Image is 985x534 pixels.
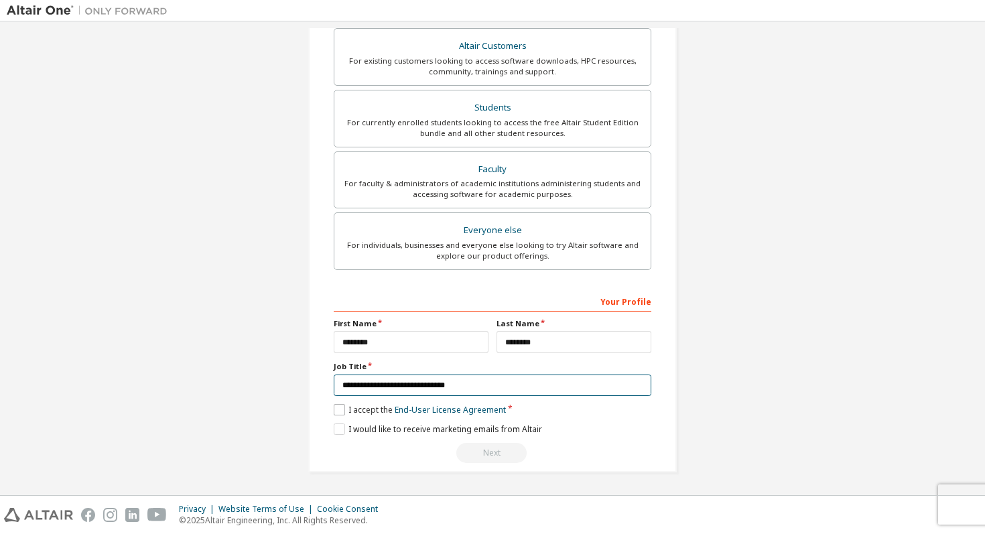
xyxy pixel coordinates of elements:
[179,515,386,526] p: © 2025 Altair Engineering, Inc. All Rights Reserved.
[103,508,117,522] img: instagram.svg
[342,37,643,56] div: Altair Customers
[334,423,542,435] label: I would like to receive marketing emails from Altair
[342,56,643,77] div: For existing customers looking to access software downloads, HPC resources, community, trainings ...
[342,117,643,139] div: For currently enrolled students looking to access the free Altair Student Edition bundle and all ...
[342,221,643,240] div: Everyone else
[317,504,386,515] div: Cookie Consent
[4,508,73,522] img: altair_logo.svg
[334,290,651,312] div: Your Profile
[334,361,651,372] label: Job Title
[342,98,643,117] div: Students
[342,178,643,200] div: For faculty & administrators of academic institutions administering students and accessing softwa...
[342,240,643,261] div: For individuals, businesses and everyone else looking to try Altair software and explore our prod...
[125,508,139,522] img: linkedin.svg
[395,404,506,415] a: End-User License Agreement
[7,4,174,17] img: Altair One
[334,404,506,415] label: I accept the
[81,508,95,522] img: facebook.svg
[147,508,167,522] img: youtube.svg
[497,318,651,329] label: Last Name
[218,504,317,515] div: Website Terms of Use
[334,443,651,463] div: Read and acccept EULA to continue
[342,160,643,179] div: Faculty
[179,504,218,515] div: Privacy
[334,318,488,329] label: First Name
